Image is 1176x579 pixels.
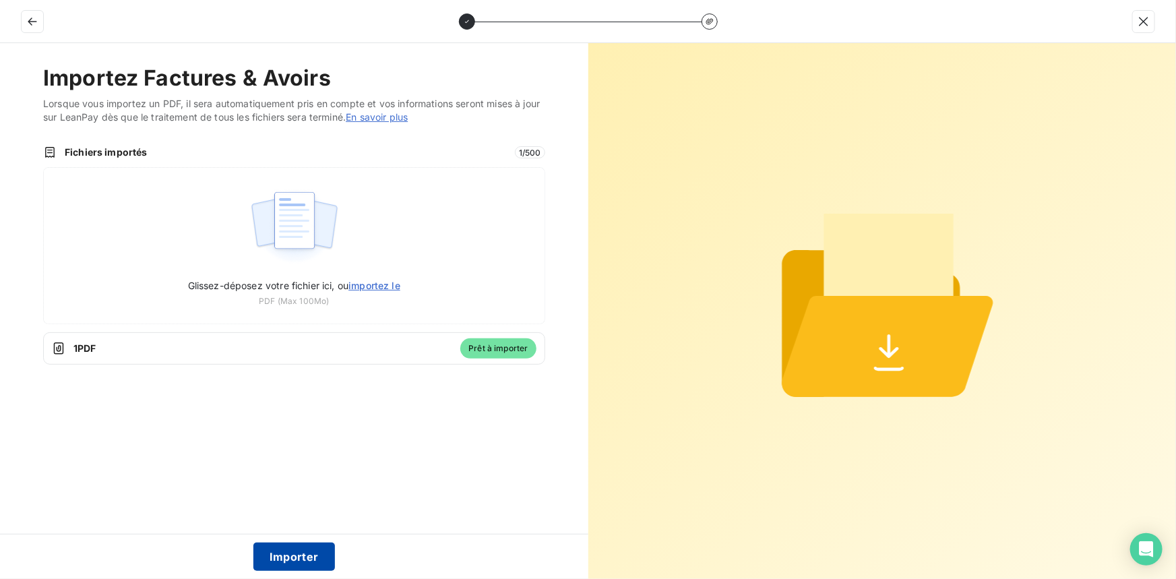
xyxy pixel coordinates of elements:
a: En savoir plus [346,111,408,123]
div: Open Intercom Messenger [1130,533,1163,566]
span: 1 PDF [73,342,452,355]
span: 1 / 500 [515,146,545,158]
span: Prêt à importer [460,338,536,359]
span: PDF (Max 100Mo) [259,295,329,307]
h2: Importez Factures & Avoirs [43,65,545,92]
img: illustration [249,184,339,270]
span: importez le [348,280,400,291]
button: Importer [253,543,335,571]
span: Glissez-déposez votre fichier ici, ou [188,280,400,291]
span: Lorsque vous importez un PDF, il sera automatiquement pris en compte et vos informations seront m... [43,97,545,124]
span: Fichiers importés [65,146,507,159]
